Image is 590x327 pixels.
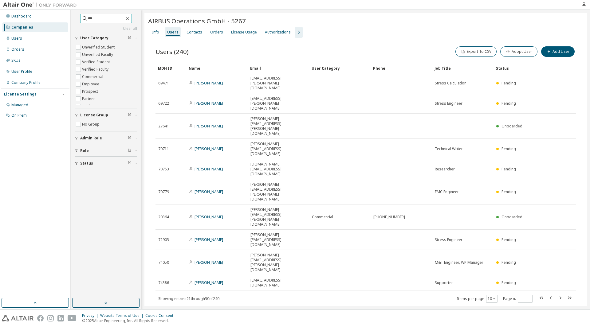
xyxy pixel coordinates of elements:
span: AIRBUS Operations GmbH - 5267 [148,17,246,25]
span: [PERSON_NAME][EMAIL_ADDRESS][PERSON_NAME][DOMAIN_NAME] [250,207,306,227]
div: Company Profile [11,80,41,85]
button: User Category [75,31,137,45]
span: Pending [502,237,516,242]
a: Clear all [75,26,137,31]
div: License Usage [231,30,257,35]
span: Technical Writer [435,146,463,151]
span: 70753 [158,167,169,172]
span: [PERSON_NAME][EMAIL_ADDRESS][PERSON_NAME][DOMAIN_NAME] [250,182,306,202]
div: Orders [210,30,223,35]
span: Clear filter [128,36,132,41]
div: User Profile [11,69,32,74]
span: 74050 [158,260,169,265]
span: Onboarded [502,214,522,220]
span: Pending [502,189,516,194]
div: Email [250,63,307,73]
span: 20364 [158,215,169,220]
span: User Category [80,36,108,41]
span: Clear filter [128,136,132,141]
span: [EMAIL_ADDRESS][DOMAIN_NAME] [250,278,306,288]
span: Pending [502,280,516,285]
div: Website Terms of Use [100,313,145,318]
span: Stress Engineer [435,237,462,242]
span: 70711 [158,146,169,151]
span: [PERSON_NAME][EMAIL_ADDRESS][PERSON_NAME][DOMAIN_NAME] [250,253,306,272]
label: Trial [82,103,91,110]
div: Users [11,36,22,41]
span: [EMAIL_ADDRESS][PERSON_NAME][DOMAIN_NAME] [250,96,306,111]
div: Name [189,63,245,73]
div: Info [152,30,159,35]
span: Supporter [435,280,453,285]
img: linkedin.svg [57,315,64,321]
a: [PERSON_NAME] [195,80,223,86]
span: 69722 [158,101,169,106]
div: MDH ID [158,63,184,73]
span: Clear filter [128,113,132,118]
a: [PERSON_NAME] [195,189,223,194]
label: No Group [82,121,101,128]
span: Clear filter [128,148,132,153]
span: 70779 [158,189,169,194]
a: [PERSON_NAME] [195,166,223,172]
div: User Category [312,63,368,73]
div: Authorizations [265,30,291,35]
span: Pending [502,101,516,106]
a: [PERSON_NAME] [195,280,223,285]
span: [DOMAIN_NAME][EMAIL_ADDRESS][DOMAIN_NAME] [250,162,306,177]
button: Export To CSV [455,46,497,57]
div: Cookie Consent [145,313,177,318]
span: Pending [502,166,516,172]
img: instagram.svg [47,315,54,321]
span: Status [80,161,93,166]
span: Commercial [312,215,333,220]
div: Privacy [82,313,100,318]
img: facebook.svg [37,315,44,321]
div: Phone [373,63,430,73]
label: Unverified Faculty [82,51,114,58]
span: Admin Role [80,136,102,141]
span: [PERSON_NAME][EMAIL_ADDRESS][DOMAIN_NAME] [250,232,306,247]
button: Role [75,144,137,158]
a: [PERSON_NAME] [195,146,223,151]
a: [PERSON_NAME] [195,101,223,106]
div: Managed [11,103,28,107]
div: Companies [11,25,33,30]
button: License Group [75,108,137,122]
span: [PERSON_NAME][EMAIL_ADDRESS][PERSON_NAME][DOMAIN_NAME] [250,116,306,136]
a: [PERSON_NAME] [195,214,223,220]
div: On Prem [11,113,27,118]
a: [PERSON_NAME] [195,237,223,242]
span: 69471 [158,81,169,86]
a: [PERSON_NAME] [195,123,223,129]
label: Employee [82,80,100,88]
div: Status [496,63,539,73]
span: Stress Calculation [435,81,466,86]
label: Verified Student [82,58,111,66]
span: Researcher [435,167,455,172]
div: Orders [11,47,24,52]
span: Stress Engineer [435,101,462,106]
div: Users [167,30,179,35]
span: Clear filter [128,161,132,166]
button: Add User [541,46,575,57]
span: Page n. [503,295,533,303]
span: [PHONE_NUMBER] [373,215,405,220]
div: Dashboard [11,14,32,19]
span: [EMAIL_ADDRESS][PERSON_NAME][DOMAIN_NAME] [250,76,306,91]
span: Pending [502,260,516,265]
span: 74386 [158,280,169,285]
label: Unverified Student [82,44,116,51]
div: Job Title [435,63,491,73]
span: EMC Engineer [435,189,459,194]
div: Contacts [187,30,202,35]
button: Admin Role [75,131,137,145]
button: Status [75,157,137,170]
span: Role [80,148,89,153]
div: SKUs [11,58,21,63]
span: 27641 [158,124,169,129]
span: Users (240) [155,47,189,56]
span: 72903 [158,237,169,242]
span: [PERSON_NAME][EMAIL_ADDRESS][DOMAIN_NAME] [250,142,306,156]
span: Pending [502,146,516,151]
